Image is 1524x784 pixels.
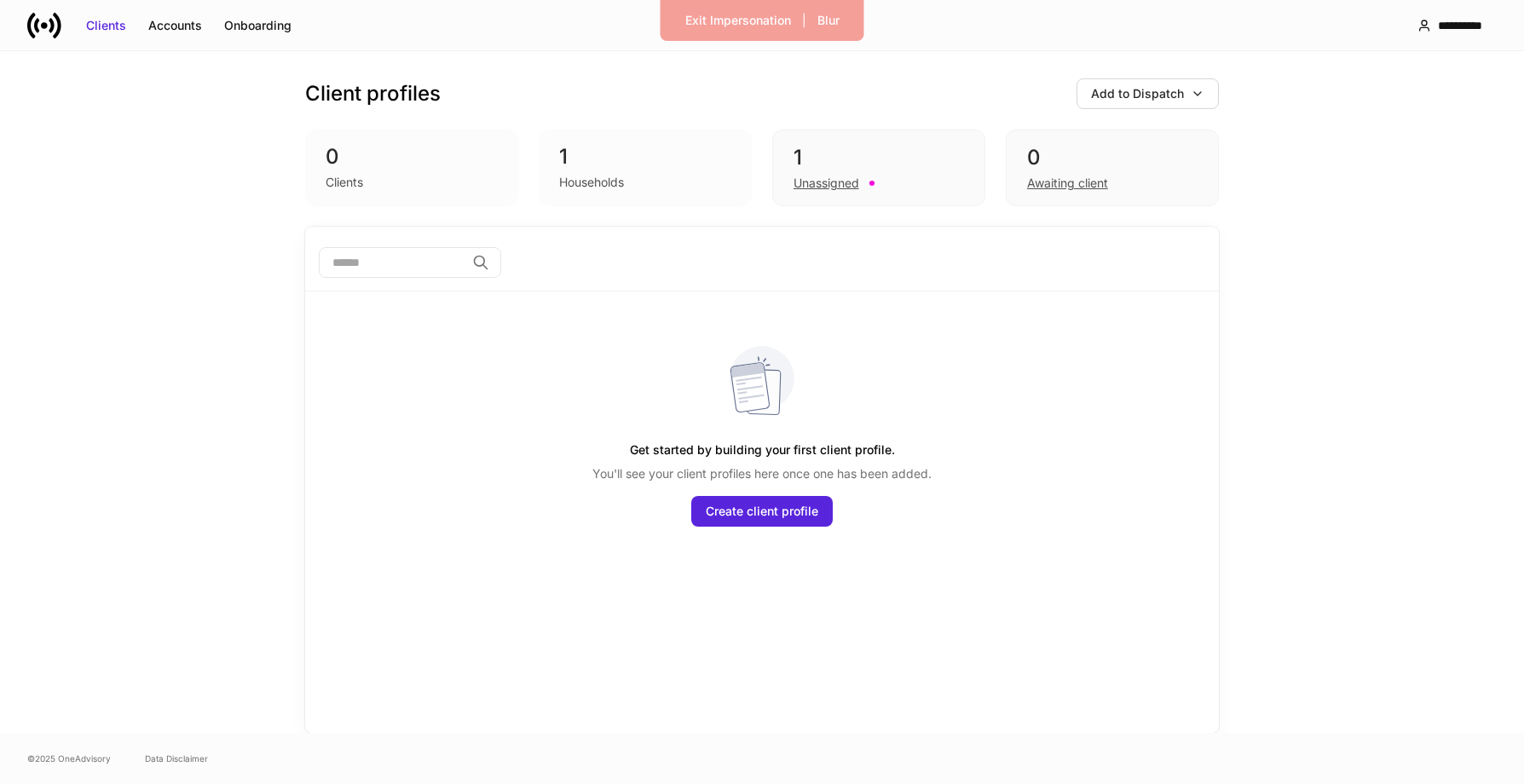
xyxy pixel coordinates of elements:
[1091,85,1184,102] div: Add to Dispatch
[691,496,833,527] button: Create client profile
[1077,78,1219,109] button: Add to Dispatch
[1027,175,1108,192] div: Awaiting client
[145,752,208,765] a: Data Disclaimer
[794,175,859,192] div: Unassigned
[137,12,213,39] button: Accounts
[592,465,932,482] p: You'll see your client profiles here once one has been added.
[27,752,111,765] span: © 2025 OneAdvisory
[1027,144,1198,171] div: 0
[326,143,498,170] div: 0
[213,12,303,39] button: Onboarding
[75,12,137,39] button: Clients
[224,17,292,34] div: Onboarding
[559,174,624,191] div: Households
[148,17,202,34] div: Accounts
[674,7,802,34] button: Exit Impersonation
[706,503,818,520] div: Create client profile
[806,7,851,34] button: Blur
[685,12,791,29] div: Exit Impersonation
[326,174,363,191] div: Clients
[772,130,985,206] div: 1Unassigned
[305,80,441,107] h3: Client profiles
[559,143,731,170] div: 1
[630,435,895,465] h5: Get started by building your first client profile.
[817,12,840,29] div: Blur
[794,144,964,171] div: 1
[86,17,126,34] div: Clients
[1006,130,1219,206] div: 0Awaiting client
